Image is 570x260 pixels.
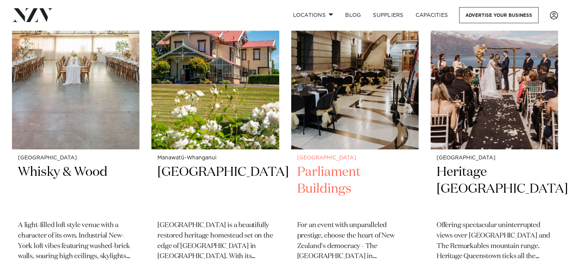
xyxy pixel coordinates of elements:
[157,155,273,161] small: Manawatū-Whanganui
[410,7,454,23] a: Capacities
[297,164,413,214] h2: Parliament Buildings
[437,164,552,214] h2: Heritage [GEOGRAPHIC_DATA]
[339,7,367,23] a: BLOG
[18,155,133,161] small: [GEOGRAPHIC_DATA]
[367,7,409,23] a: SUPPLIERS
[18,164,133,214] h2: Whisky & Wood
[287,7,339,23] a: Locations
[437,155,552,161] small: [GEOGRAPHIC_DATA]
[157,164,273,214] h2: [GEOGRAPHIC_DATA]
[12,8,53,22] img: nzv-logo.png
[297,155,413,161] small: [GEOGRAPHIC_DATA]
[459,7,539,23] a: Advertise your business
